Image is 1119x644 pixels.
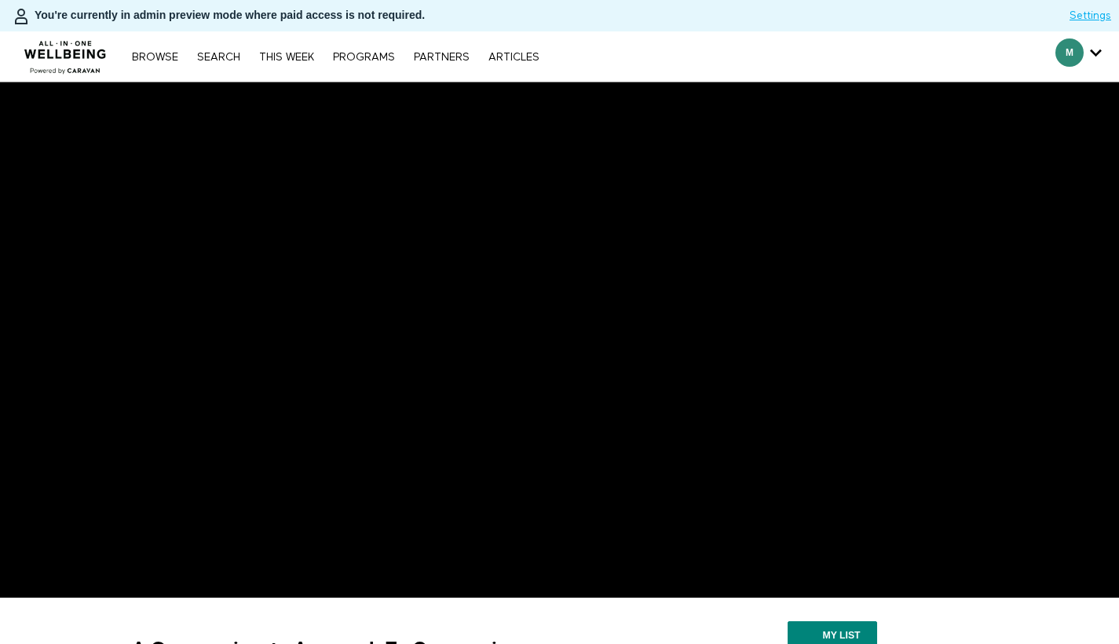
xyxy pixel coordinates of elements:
nav: Primary [124,49,547,64]
a: Browse [124,52,186,63]
a: THIS WEEK [251,52,322,63]
a: Search [189,52,248,63]
img: person-bdfc0eaa9744423c596e6e1c01710c89950b1dff7c83b5d61d716cfd8139584f.svg [12,7,31,26]
a: PROGRAMS [325,52,403,63]
img: CARAVAN [18,29,113,76]
a: ARTICLES [481,52,547,63]
div: Secondary [1044,31,1114,82]
a: Settings [1070,8,1111,24]
a: PARTNERS [406,52,477,63]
